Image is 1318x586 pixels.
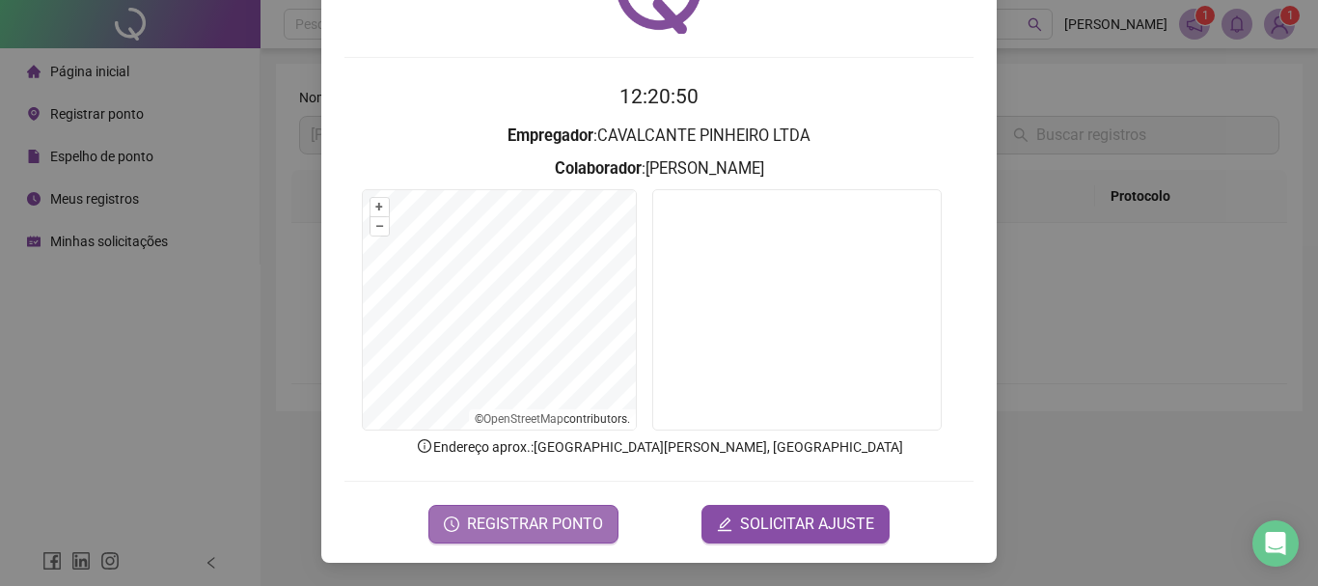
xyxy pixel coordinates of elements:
strong: Colaborador [555,159,642,178]
li: © contributors. [475,412,630,426]
span: SOLICITAR AJUSTE [740,513,874,536]
h3: : CAVALCANTE PINHEIRO LTDA [344,124,974,149]
p: Endereço aprox. : [GEOGRAPHIC_DATA][PERSON_NAME], [GEOGRAPHIC_DATA] [344,436,974,458]
h3: : [PERSON_NAME] [344,156,974,181]
time: 12:20:50 [619,85,699,108]
button: editSOLICITAR AJUSTE [701,505,890,544]
div: Open Intercom Messenger [1252,520,1299,567]
strong: Empregador [508,126,593,145]
button: – [371,217,389,236]
span: edit [717,516,732,532]
span: info-circle [416,437,433,455]
button: + [371,198,389,216]
span: REGISTRAR PONTO [467,513,603,536]
span: clock-circle [444,516,459,532]
button: REGISTRAR PONTO [428,505,618,544]
a: OpenStreetMap [483,412,563,426]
